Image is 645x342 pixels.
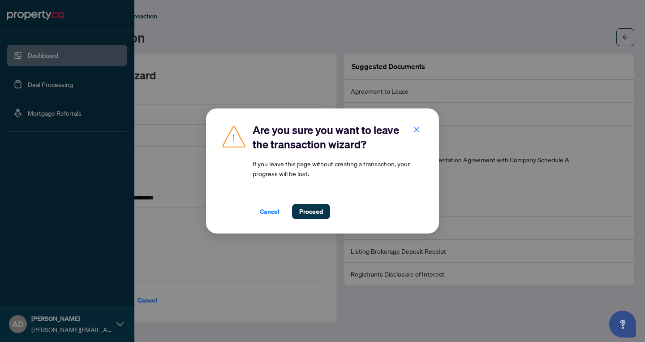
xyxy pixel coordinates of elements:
[292,204,330,219] button: Proceed
[609,311,636,338] button: Open asap
[253,204,287,219] button: Cancel
[253,123,425,152] h2: Are you sure you want to leave the transaction wizard?
[253,159,425,178] article: If you leave this page without creating a transaction, your progress will be lost.
[260,204,279,219] span: Cancel
[299,204,323,219] span: Proceed
[413,126,420,133] span: close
